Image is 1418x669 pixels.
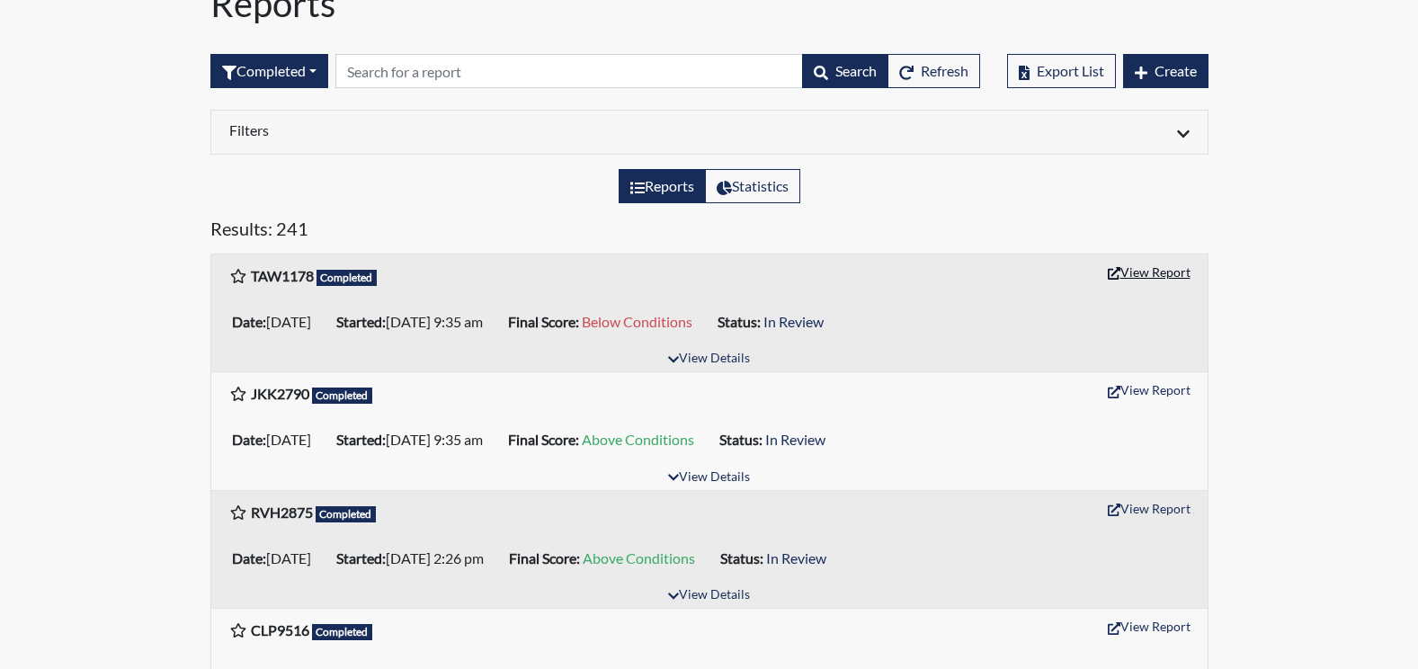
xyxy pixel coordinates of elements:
button: View Details [660,466,758,490]
b: Final Score: [508,431,579,448]
label: View the list of reports [619,169,706,203]
span: Completed [312,624,373,640]
li: [DATE] 9:35 am [329,308,501,336]
div: Filter by interview status [210,54,328,88]
li: [DATE] [225,308,329,336]
b: Status: [718,313,761,330]
span: Completed [316,506,377,522]
li: [DATE] [225,544,329,573]
b: RVH2875 [251,504,313,521]
b: Started: [336,313,386,330]
button: View Report [1100,612,1199,640]
button: Create [1123,54,1208,88]
button: Search [802,54,888,88]
button: Refresh [887,54,980,88]
b: Started: [336,431,386,448]
h6: Filters [229,121,696,138]
b: Date: [232,549,266,566]
span: Refresh [921,62,968,79]
button: View Details [660,584,758,608]
span: Search [835,62,877,79]
button: View Report [1100,258,1199,286]
label: View statistics about completed interviews [705,169,800,203]
span: Above Conditions [582,431,694,448]
b: Started: [336,549,386,566]
span: In Review [763,313,824,330]
span: Export List [1037,62,1104,79]
span: Completed [317,270,378,286]
div: Click to expand/collapse filters [216,121,1203,143]
b: CLP9516 [251,621,309,638]
b: Final Score: [508,313,579,330]
h5: Results: 241 [210,218,1208,246]
span: In Review [765,431,825,448]
button: View Report [1100,495,1199,522]
li: [DATE] [225,425,329,454]
b: Date: [232,313,266,330]
b: JKK2790 [251,385,309,402]
span: Above Conditions [583,549,695,566]
button: View Details [660,347,758,371]
b: TAW1178 [251,267,314,284]
span: Completed [312,388,373,404]
li: [DATE] 9:35 am [329,425,501,454]
b: Date: [232,431,266,448]
span: Create [1155,62,1197,79]
li: [DATE] 2:26 pm [329,544,502,573]
button: Export List [1007,54,1116,88]
span: Below Conditions [582,313,692,330]
b: Final Score: [509,549,580,566]
b: Status: [720,549,763,566]
b: Status: [719,431,763,448]
input: Search by Registration ID, Interview Number, or Investigation Name. [335,54,803,88]
button: Completed [210,54,328,88]
button: View Report [1100,376,1199,404]
span: In Review [766,549,826,566]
